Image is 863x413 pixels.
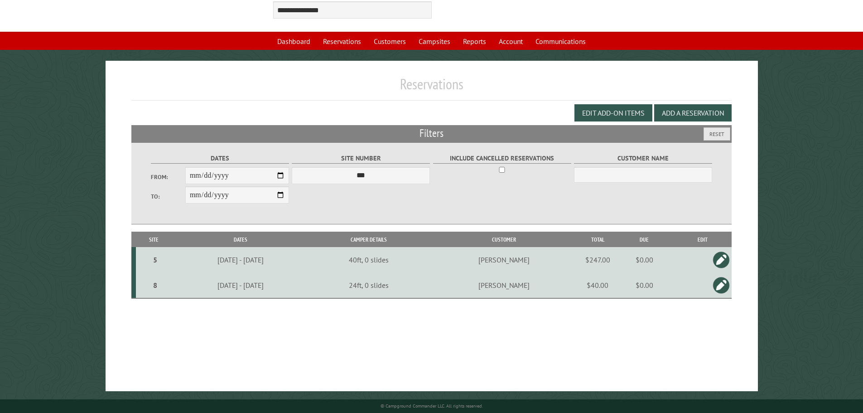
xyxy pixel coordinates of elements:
td: 40ft, 0 slides [309,247,429,272]
td: $247.00 [579,247,616,272]
div: [DATE] - [DATE] [174,281,308,290]
td: 24ft, 0 slides [309,272,429,298]
a: Campsites [413,33,456,50]
th: Customer [429,232,579,248]
div: 8 [140,281,171,290]
h1: Reservations [131,75,732,100]
th: Site [136,232,172,248]
div: 5 [140,255,171,264]
td: [PERSON_NAME] [429,247,579,272]
label: To: [151,192,185,201]
label: Site Number [292,153,430,164]
a: Reservations [318,33,366,50]
small: © Campground Commander LLC. All rights reserved. [381,403,483,409]
th: Dates [172,232,309,248]
h2: Filters [131,125,732,142]
th: Camper Details [309,232,429,248]
label: From: [151,173,185,181]
label: Dates [151,153,289,164]
a: Dashboard [272,33,316,50]
button: Edit Add-on Items [574,104,652,121]
a: Account [493,33,528,50]
button: Reset [704,127,730,141]
a: Reports [458,33,492,50]
td: $0.00 [616,247,673,272]
th: Total [579,232,616,248]
a: Communications [530,33,591,50]
td: $0.00 [616,272,673,298]
label: Customer Name [574,153,712,164]
th: Edit [673,232,732,248]
label: Include Cancelled Reservations [433,153,571,164]
td: $40.00 [579,272,616,298]
div: [DATE] - [DATE] [174,255,308,264]
th: Due [616,232,673,248]
button: Add a Reservation [654,104,732,121]
td: [PERSON_NAME] [429,272,579,298]
a: Customers [368,33,411,50]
